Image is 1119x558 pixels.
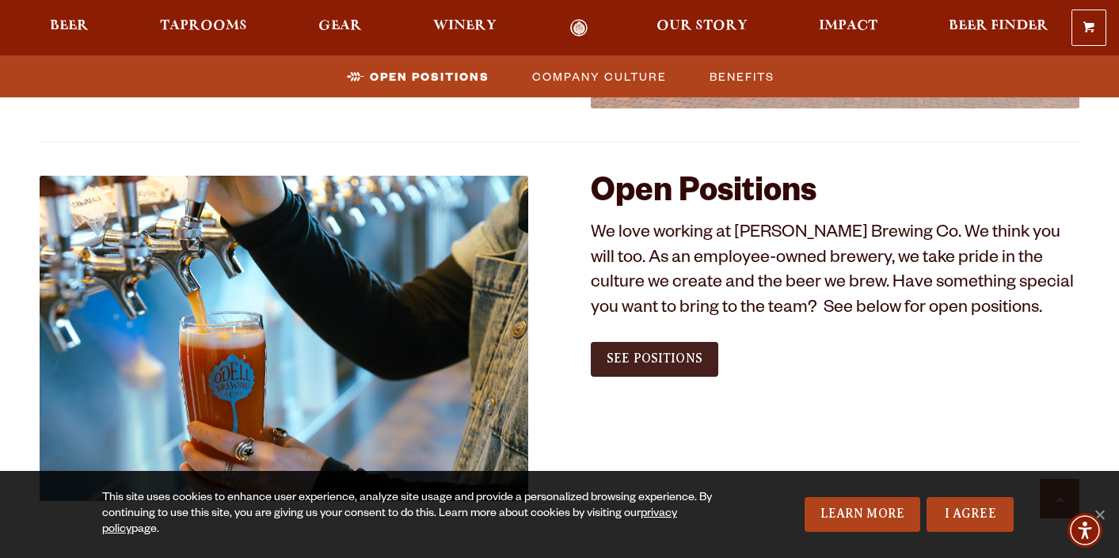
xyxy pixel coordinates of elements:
span: See Positions [607,351,702,366]
a: Odell Home [549,19,608,37]
a: Beer [40,19,99,37]
span: Impact [819,20,877,32]
span: Beer Finder [949,20,1049,32]
a: Gear [308,19,372,37]
a: Our Story [646,19,758,37]
a: I Agree [927,497,1014,532]
div: This site uses cookies to enhance user experience, analyze site usage and provide a personalized ... [102,491,726,538]
span: Winery [433,20,497,32]
a: Winery [423,19,507,37]
span: Gear [318,20,362,32]
img: Jobs_1 [40,176,528,501]
a: Taprooms [150,19,257,37]
h2: Open Positions [591,176,1079,214]
div: Accessibility Menu [1068,513,1102,548]
a: Learn More [805,497,921,532]
span: Company Culture [532,65,667,88]
span: Beer [50,20,89,32]
span: Open Positions [370,65,489,88]
span: Benefits [710,65,775,88]
a: See Positions [591,342,718,377]
a: privacy policy [102,508,677,537]
span: Taprooms [160,20,247,32]
a: Impact [809,19,888,37]
p: We love working at [PERSON_NAME] Brewing Co. We think you will too. As an employee-owned brewery,... [591,222,1079,324]
a: Benefits [700,65,782,88]
a: Company Culture [523,65,675,88]
span: Our Story [657,20,748,32]
a: Open Positions [337,65,497,88]
a: Beer Finder [938,19,1059,37]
